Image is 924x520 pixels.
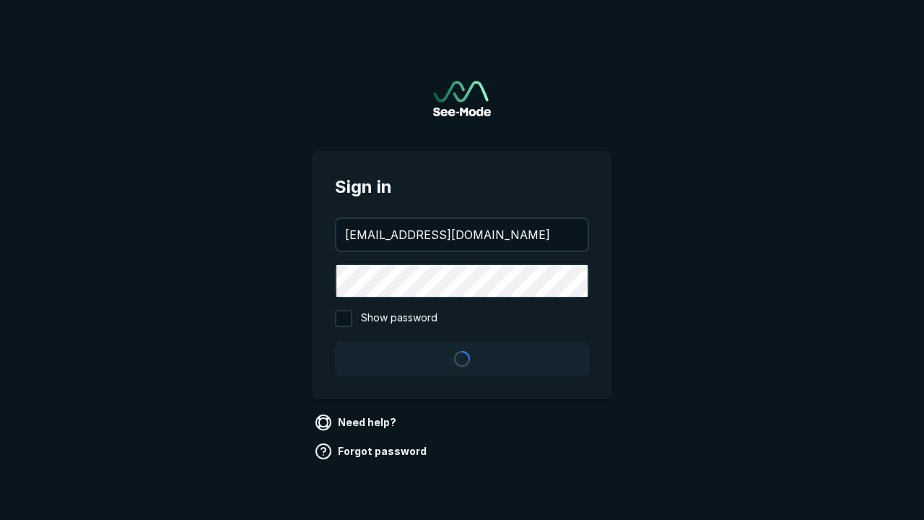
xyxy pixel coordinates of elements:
img: See-Mode Logo [433,81,491,116]
span: Sign in [335,174,589,200]
span: Show password [361,310,437,327]
a: Forgot password [312,440,432,463]
input: your@email.com [336,219,588,251]
a: Need help? [312,411,402,434]
a: Go to sign in [433,81,491,116]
